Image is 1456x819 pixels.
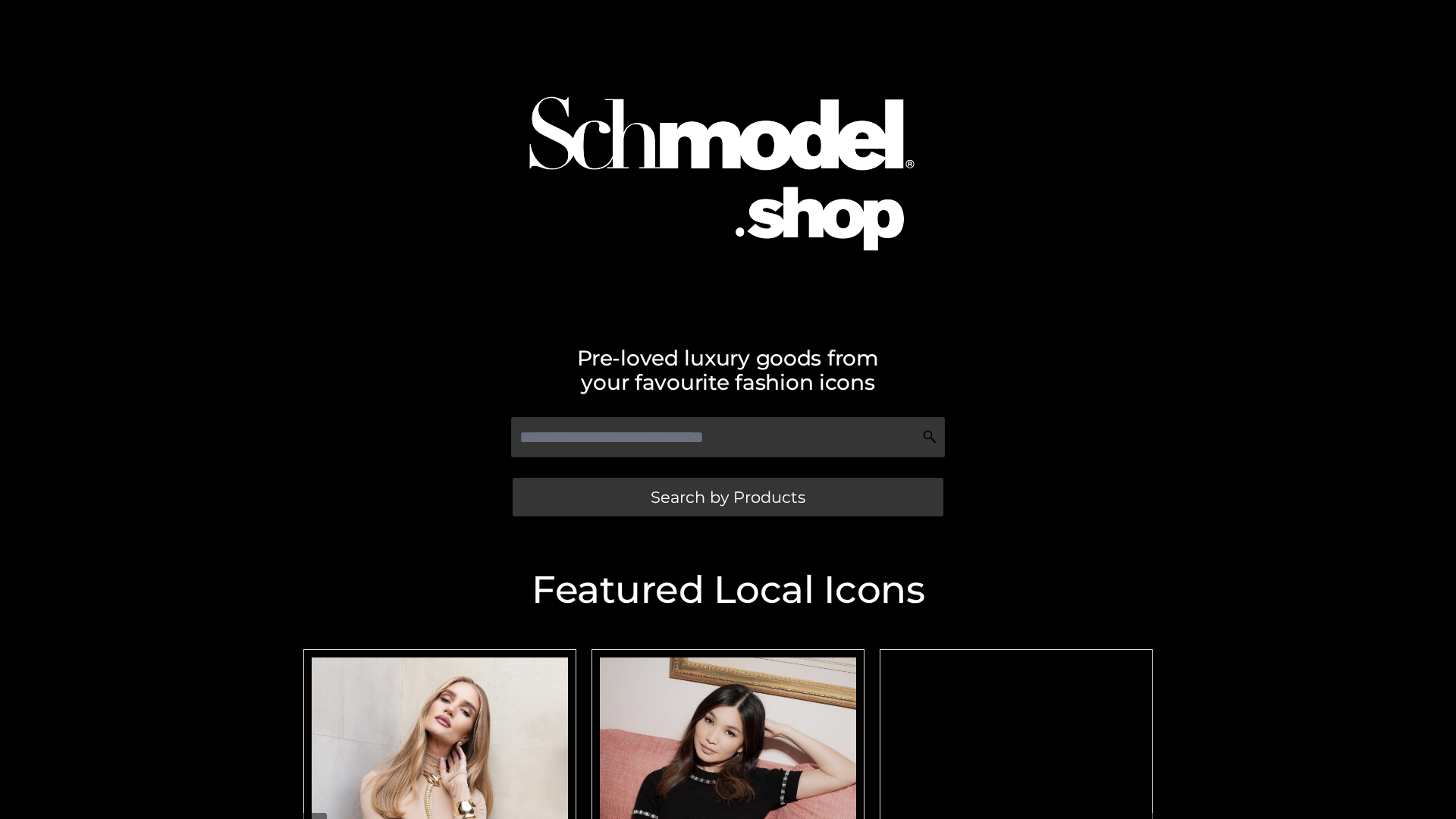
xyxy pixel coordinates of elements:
[296,346,1160,394] h2: Pre-loved luxury goods from your favourite fashion icons
[513,478,943,516] a: Search by Products
[296,571,1160,609] h2: Featured Local Icons​
[651,489,805,505] span: Search by Products
[922,429,937,444] img: Search Icon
